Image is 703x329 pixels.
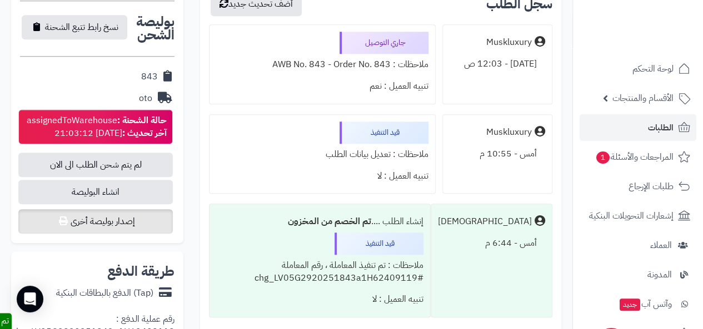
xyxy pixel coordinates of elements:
a: المدونة [580,261,696,288]
span: العملاء [650,237,672,253]
div: جاري التوصيل [340,32,428,54]
div: قيد التنفيذ [340,122,428,144]
div: أمس - 10:55 م [450,143,545,165]
span: وآتس آب [619,296,672,312]
div: تنبيه العميل : لا [216,288,423,310]
span: إشعارات التحويلات البنكية [589,208,674,224]
a: الطلبات [580,114,696,141]
span: لوحة التحكم [632,61,674,77]
div: ملاحظات : تم تنفيذ المعاملة ، رقم المعاملة #chg_LV05G2920251843a1H62409119 [216,255,423,289]
div: تنبيه العميل : لا [216,165,428,187]
div: [DEMOGRAPHIC_DATA] [438,215,532,228]
h2: طريقة الدفع [107,265,174,278]
div: [DATE] - 12:03 ص [450,53,545,75]
span: جديد [620,298,640,311]
a: العملاء [580,232,696,259]
span: 1 [596,151,610,164]
div: قيد التنفيذ [335,232,423,255]
div: Muskluxury [486,36,532,49]
span: طلبات الإرجاع [629,179,674,194]
b: تم الخصم من المخزون [288,215,371,228]
button: إصدار بوليصة أخرى [18,209,173,234]
span: المدونة [647,267,672,282]
h2: بوليصة الشحن [129,15,174,42]
div: assignedToWarehouse [DATE] 21:03:12 [27,114,167,140]
span: المراجعات والأسئلة [595,149,674,165]
span: الطلبات [648,120,674,135]
strong: آخر تحديث : [122,126,167,140]
a: وآتس آبجديد [580,291,696,317]
a: إشعارات التحويلات البنكية [580,203,696,229]
a: طلبات الإرجاع [580,173,696,200]
div: Muskluxury [486,126,532,139]
span: الأقسام والمنتجات [612,90,674,106]
a: لوحة التحكم [580,55,696,82]
div: أمس - 6:44 م [438,232,545,254]
div: (Tap) الدفع بالبطاقات البنكية [56,287,153,300]
button: نسخ رابط تتبع الشحنة [22,15,127,39]
span: نسخ رابط تتبع الشحنة [45,21,118,34]
a: المراجعات والأسئلة1 [580,144,696,170]
div: Open Intercom Messenger [17,286,43,312]
div: ملاحظات : تعديل بيانات الطلب [216,144,428,165]
div: تنبيه العميل : نعم [216,75,428,97]
div: oto [139,92,152,105]
div: ملاحظات : AWB No. 843 - Order No. 843 [216,54,428,75]
span: لم يتم شحن الطلب الى الان [18,153,173,177]
div: 843 [141,70,158,83]
strong: حالة الشحنة : [117,114,167,127]
span: انشاء البوليصة [18,180,173,204]
div: إنشاء الطلب .... [216,211,423,232]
